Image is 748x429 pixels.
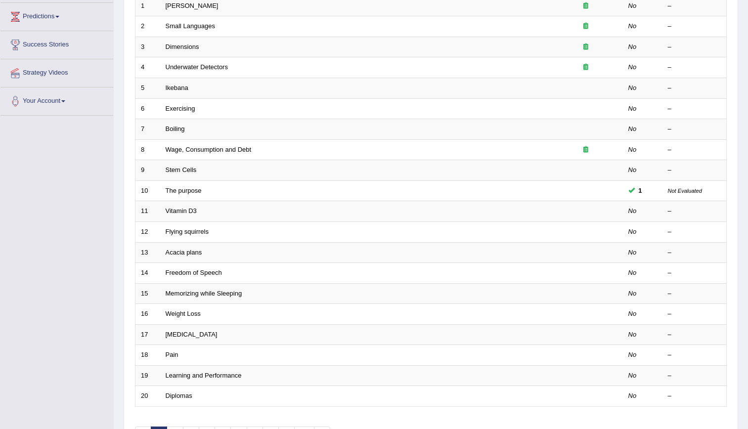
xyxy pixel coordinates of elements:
td: 20 [135,386,160,407]
a: Strategy Videos [0,59,113,84]
em: No [628,43,637,50]
span: You can still take this question [635,185,646,196]
td: 4 [135,57,160,78]
a: Acacia plans [166,249,202,256]
em: No [628,269,637,276]
em: No [628,84,637,91]
div: Exam occurring question [554,1,617,11]
a: Dimensions [166,43,199,50]
a: Exercising [166,105,195,112]
td: 8 [135,139,160,160]
td: 2 [135,16,160,37]
a: Learning and Performance [166,372,242,379]
div: – [668,248,721,257]
div: – [668,391,721,401]
a: Boiling [166,125,185,132]
div: – [668,309,721,319]
div: – [668,350,721,360]
em: No [628,228,637,235]
td: 5 [135,78,160,99]
div: Exam occurring question [554,43,617,52]
a: The purpose [166,187,202,194]
em: No [628,290,637,297]
a: Freedom of Speech [166,269,222,276]
div: – [668,1,721,11]
a: Diplomas [166,392,192,399]
em: No [628,2,637,9]
a: Weight Loss [166,310,201,317]
div: – [668,22,721,31]
td: 15 [135,283,160,304]
td: 3 [135,37,160,57]
td: 6 [135,98,160,119]
em: No [628,146,637,153]
em: No [628,331,637,338]
div: – [668,63,721,72]
td: 13 [135,242,160,263]
td: 7 [135,119,160,140]
td: 10 [135,180,160,201]
a: Success Stories [0,31,113,56]
div: – [668,104,721,114]
a: Pain [166,351,178,358]
a: Stem Cells [166,166,197,173]
td: 17 [135,324,160,345]
td: 9 [135,160,160,181]
div: Exam occurring question [554,22,617,31]
a: Ikebana [166,84,188,91]
a: Predictions [0,3,113,28]
em: No [628,166,637,173]
em: No [628,105,637,112]
div: – [668,43,721,52]
em: No [628,207,637,214]
div: – [668,227,721,237]
a: Your Account [0,87,113,112]
a: Vitamin D3 [166,207,197,214]
em: No [628,125,637,132]
td: 12 [135,221,160,242]
div: – [668,207,721,216]
a: Underwater Detectors [166,63,228,71]
a: [MEDICAL_DATA] [166,331,218,338]
td: 18 [135,345,160,366]
em: No [628,63,637,71]
em: No [628,392,637,399]
em: No [628,351,637,358]
div: – [668,289,721,299]
em: No [628,372,637,379]
td: 11 [135,201,160,222]
small: Not Evaluated [668,188,702,194]
div: – [668,166,721,175]
a: Wage, Consumption and Debt [166,146,252,153]
div: – [668,84,721,93]
div: – [668,371,721,381]
div: – [668,145,721,155]
a: Small Languages [166,22,215,30]
div: Exam occurring question [554,63,617,72]
a: [PERSON_NAME] [166,2,219,9]
td: 19 [135,365,160,386]
div: – [668,125,721,134]
em: No [628,310,637,317]
em: No [628,249,637,256]
div: Exam occurring question [554,145,617,155]
div: – [668,268,721,278]
a: Flying squirrels [166,228,209,235]
td: 16 [135,304,160,325]
em: No [628,22,637,30]
td: 14 [135,263,160,284]
div: – [668,330,721,340]
a: Memorizing while Sleeping [166,290,242,297]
